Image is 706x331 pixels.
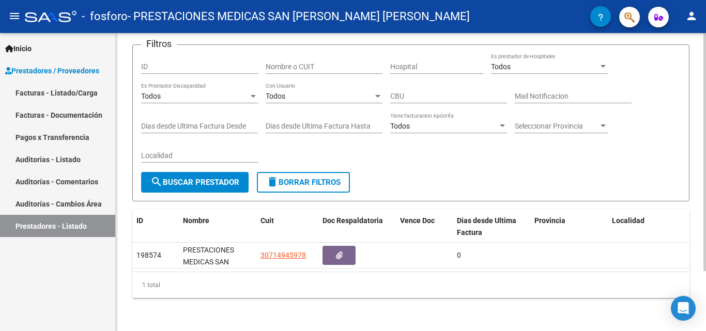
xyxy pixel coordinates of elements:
[400,216,435,225] span: Vence Doc
[141,37,177,51] h3: Filtros
[132,210,179,244] datatable-header-cell: ID
[179,210,256,244] datatable-header-cell: Nombre
[491,62,511,71] span: Todos
[266,176,279,188] mat-icon: delete
[136,251,161,259] span: 198574
[260,216,274,225] span: Cuit
[8,10,21,22] mat-icon: menu
[457,216,516,237] span: Dias desde Ultima Factura
[530,210,608,244] datatable-header-cell: Provincia
[685,10,698,22] mat-icon: person
[128,5,470,28] span: - PRESTACIONES MEDICAS SAN [PERSON_NAME] [PERSON_NAME]
[266,178,341,187] span: Borrar Filtros
[150,176,163,188] mat-icon: search
[257,172,350,193] button: Borrar Filtros
[183,244,252,266] div: PRESTACIONES MEDICAS SAN [PERSON_NAME] [PERSON_NAME]
[260,251,306,259] span: 30714945978
[318,210,396,244] datatable-header-cell: Doc Respaldatoria
[515,122,598,131] span: Seleccionar Provincia
[453,210,530,244] datatable-header-cell: Dias desde Ultima Factura
[534,216,565,225] span: Provincia
[132,272,689,298] div: 1 total
[266,92,285,100] span: Todos
[396,210,453,244] datatable-header-cell: Vence Doc
[150,178,239,187] span: Buscar Prestador
[183,216,209,225] span: Nombre
[141,172,249,193] button: Buscar Prestador
[5,65,99,76] span: Prestadores / Proveedores
[671,296,696,321] div: Open Intercom Messenger
[141,92,161,100] span: Todos
[612,216,644,225] span: Localidad
[256,210,318,244] datatable-header-cell: Cuit
[457,251,461,259] span: 0
[82,5,128,28] span: - fosforo
[608,210,685,244] datatable-header-cell: Localidad
[5,43,32,54] span: Inicio
[390,122,410,130] span: Todos
[136,216,143,225] span: ID
[323,216,383,225] span: Doc Respaldatoria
